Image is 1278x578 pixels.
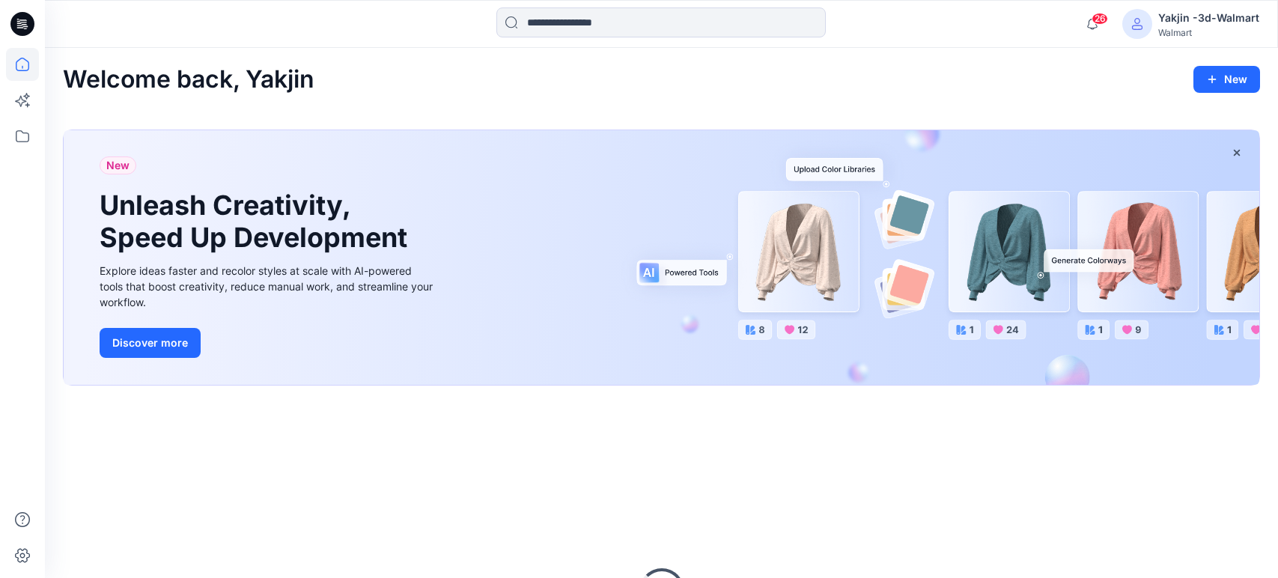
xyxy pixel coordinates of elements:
[1131,18,1143,30] svg: avatar
[1092,13,1108,25] span: 26
[63,66,314,94] h2: Welcome back, Yakjin
[1193,66,1260,93] button: New
[100,263,436,310] div: Explore ideas faster and recolor styles at scale with AI-powered tools that boost creativity, red...
[106,156,130,174] span: New
[100,189,414,254] h1: Unleash Creativity, Speed Up Development
[1158,9,1259,27] div: Yakjin -3d-Walmart
[100,328,201,358] button: Discover more
[100,328,436,358] a: Discover more
[1158,27,1259,38] div: Walmart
